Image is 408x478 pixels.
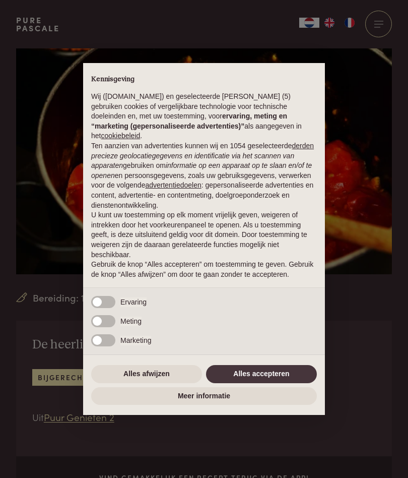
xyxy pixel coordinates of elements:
[91,75,317,84] h2: Kennisgeving
[292,141,314,151] button: derden
[120,336,151,346] span: Marketing
[206,365,317,383] button: Alles accepteren
[91,210,317,260] p: U kunt uw toestemming op elk moment vrijelijk geven, weigeren of intrekken door het voorkeurenpan...
[91,161,312,180] em: informatie op een apparaat op te slaan en/of te openen
[120,317,142,327] span: Meting
[145,181,201,191] button: advertentiedoelen
[91,387,317,405] button: Meer informatie
[91,141,317,210] p: Ten aanzien van advertenties kunnen wij en 1054 geselecteerde gebruiken om en persoonsgegevens, z...
[91,152,294,170] em: precieze geolocatiegegevens en identificatie via het scannen van apparaten
[91,92,317,141] p: Wij ([DOMAIN_NAME]) en geselecteerde [PERSON_NAME] (5) gebruiken cookies of vergelijkbare technol...
[91,260,317,279] p: Gebruik de knop “Alles accepteren” om toestemming te geven. Gebruik de knop “Alles afwijzen” om d...
[101,132,140,140] a: cookiebeleid
[91,365,202,383] button: Alles afwijzen
[120,297,147,308] span: Ervaring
